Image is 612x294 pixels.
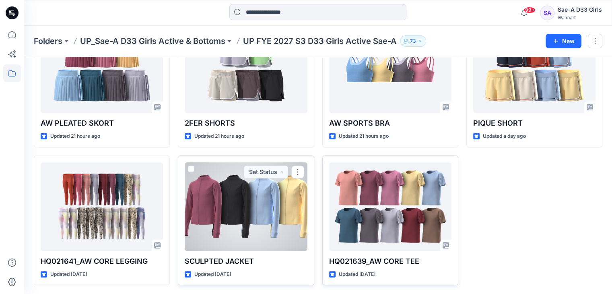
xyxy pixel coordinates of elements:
p: Updated 21 hours ago [194,132,244,141]
p: UP FYE 2027 S3 D33 Girls Active Sae-A [243,35,397,47]
p: Updated 21 hours ago [339,132,389,141]
p: PIQUE SHORT [473,118,596,129]
p: Updated 21 hours ago [50,132,100,141]
div: SA [540,6,554,20]
p: 2FER SHORTS [185,118,307,129]
a: Folders [34,35,62,47]
p: 73 [410,37,416,46]
div: Walmart [558,14,602,21]
p: SCULPTED JACKET [185,256,307,267]
a: PIQUE SHORT [473,24,596,113]
a: HQ021641_AW CORE LEGGING [41,162,163,251]
a: AW SPORTS BRA [329,24,451,113]
a: HQ021639_AW CORE TEE [329,162,451,251]
p: HQ021641_AW CORE LEGGING [41,256,163,267]
p: Updated [DATE] [50,270,87,279]
a: AW PLEATED SKORT [41,24,163,113]
button: 73 [400,35,426,47]
a: SCULPTED JACKET [185,162,307,251]
span: 99+ [523,7,536,13]
a: 2FER SHORTS [185,24,307,113]
div: Sae-A D33 Girls [558,5,602,14]
p: Updated [DATE] [339,270,375,279]
button: New [546,34,581,48]
p: AW SPORTS BRA [329,118,451,129]
a: UP_Sae-A D33 Girls Active & Bottoms [80,35,225,47]
p: HQ021639_AW CORE TEE [329,256,451,267]
p: AW PLEATED SKORT [41,118,163,129]
p: Updated [DATE] [194,270,231,279]
p: Updated a day ago [483,132,526,141]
